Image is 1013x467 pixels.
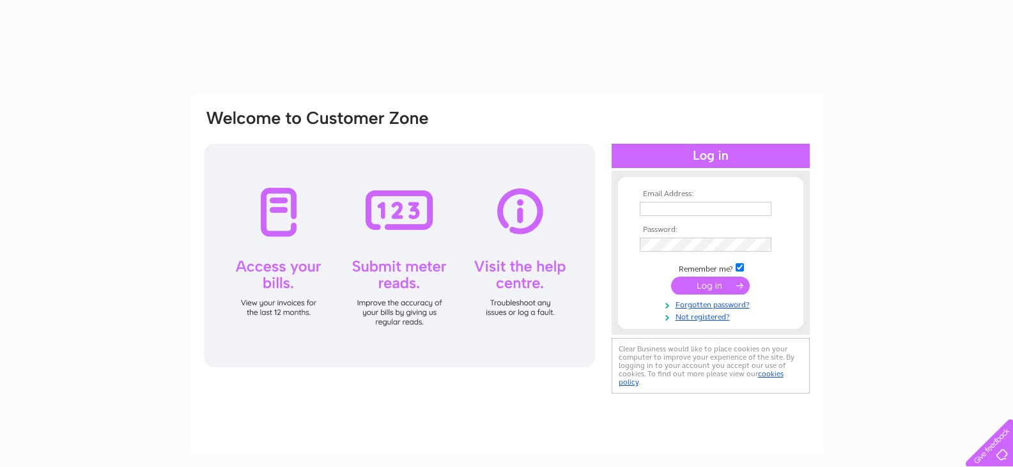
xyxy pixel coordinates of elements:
a: Forgotten password? [640,298,785,310]
th: Email Address: [637,190,785,199]
input: Submit [671,277,750,295]
a: Not registered? [640,310,785,322]
th: Password: [637,226,785,234]
a: cookies policy [619,369,784,387]
div: Clear Business would like to place cookies on your computer to improve your experience of the sit... [612,338,810,394]
td: Remember me? [637,261,785,274]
